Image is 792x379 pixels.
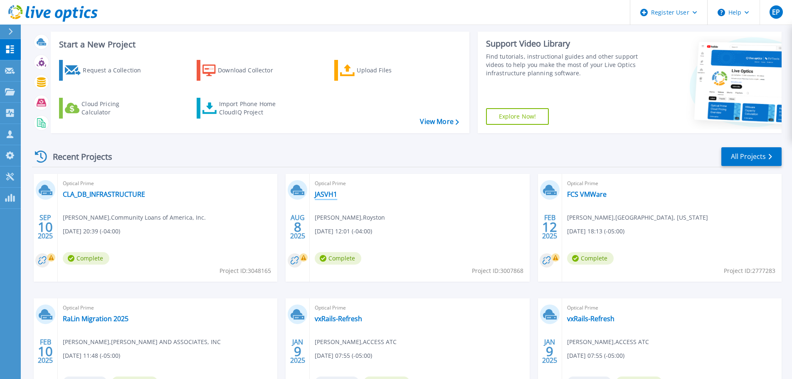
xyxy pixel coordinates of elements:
[315,303,524,312] span: Optical Prime
[220,266,271,275] span: Project ID: 3048165
[315,315,362,323] a: vxRails-Refresh
[290,336,306,367] div: JAN 2025
[772,9,780,15] span: EP
[294,348,301,355] span: 9
[83,62,149,79] div: Request a Collection
[567,351,624,360] span: [DATE] 07:55 (-05:00)
[63,190,145,198] a: CLA_DB_INFRASTRUCTURE
[315,179,524,188] span: Optical Prime
[542,223,557,230] span: 12
[63,252,109,265] span: Complete
[567,252,614,265] span: Complete
[63,351,120,360] span: [DATE] 11:48 (-05:00)
[197,60,289,81] a: Download Collector
[334,60,427,81] a: Upload Files
[567,303,777,312] span: Optical Prime
[567,190,607,198] a: FCS VMWare
[486,108,549,125] a: Explore Now!
[357,62,423,79] div: Upload Files
[546,348,553,355] span: 9
[472,266,523,275] span: Project ID: 3007868
[567,315,614,323] a: vxRails-Refresh
[63,315,128,323] a: RaLin Migration 2025
[567,213,708,222] span: [PERSON_NAME] , [GEOGRAPHIC_DATA], [US_STATE]
[721,147,782,166] a: All Projects
[38,348,53,355] span: 10
[567,337,649,347] span: [PERSON_NAME] , ACCESS ATC
[315,252,361,265] span: Complete
[486,52,641,77] div: Find tutorials, instructional guides and other support videos to help you make the most of your L...
[315,190,337,198] a: JASVH1
[315,337,397,347] span: [PERSON_NAME] , ACCESS ATC
[420,118,459,126] a: View More
[37,336,53,367] div: FEB 2025
[542,212,558,242] div: FEB 2025
[37,212,53,242] div: SEP 2025
[63,213,206,222] span: [PERSON_NAME] , Community Loans of America, Inc.
[38,223,53,230] span: 10
[724,266,775,275] span: Project ID: 2777283
[32,146,123,167] div: Recent Projects
[567,227,624,236] span: [DATE] 18:13 (-05:00)
[294,223,301,230] span: 8
[63,337,221,347] span: [PERSON_NAME] , [PERSON_NAME] AND ASSOCIATES, INC
[542,336,558,367] div: JAN 2025
[567,179,777,188] span: Optical Prime
[63,227,120,236] span: [DATE] 20:39 (-04:00)
[63,179,272,188] span: Optical Prime
[218,62,284,79] div: Download Collector
[290,212,306,242] div: AUG 2025
[81,100,148,116] div: Cloud Pricing Calculator
[59,40,459,49] h3: Start a New Project
[219,100,284,116] div: Import Phone Home CloudIQ Project
[63,303,272,312] span: Optical Prime
[315,227,372,236] span: [DATE] 12:01 (-04:00)
[315,351,372,360] span: [DATE] 07:55 (-05:00)
[59,60,152,81] a: Request a Collection
[59,98,152,119] a: Cloud Pricing Calculator
[486,38,641,49] div: Support Video Library
[315,213,385,222] span: [PERSON_NAME] , Royston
